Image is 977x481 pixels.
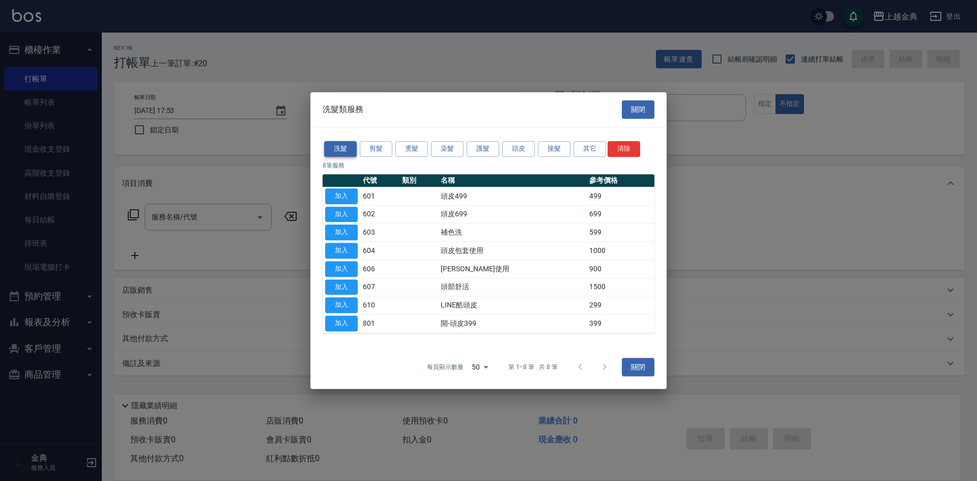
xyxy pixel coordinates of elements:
button: 加入 [325,207,358,222]
th: 類別 [399,174,439,187]
button: 加入 [325,225,358,241]
p: 8 筆服務 [323,161,654,170]
td: 399 [587,315,654,333]
button: 剪髮 [360,141,392,157]
button: 加入 [325,298,358,314]
td: 299 [587,296,654,315]
th: 代號 [360,174,399,187]
button: 加入 [325,261,358,277]
button: 染髮 [431,141,464,157]
button: 接髮 [538,141,570,157]
button: 加入 [325,279,358,295]
th: 名稱 [438,174,587,187]
td: 頭皮包套使用 [438,242,587,260]
td: 601 [360,187,399,206]
button: 加入 [325,243,358,259]
td: 699 [587,205,654,223]
button: 加入 [325,316,358,331]
td: 599 [587,223,654,242]
td: 604 [360,242,399,260]
td: 900 [587,260,654,278]
td: 1000 [587,242,654,260]
td: 頭部舒活 [438,278,587,296]
th: 參考價格 [587,174,654,187]
div: 50 [468,353,492,381]
td: 499 [587,187,654,206]
td: LINE酷頭皮 [438,296,587,315]
span: 洗髮類服務 [323,104,363,115]
button: 關閉 [622,100,654,119]
button: 關閉 [622,358,654,377]
td: [PERSON_NAME]使用 [438,260,587,278]
td: 801 [360,315,399,333]
p: 第 1–8 筆 共 8 筆 [508,362,558,372]
button: 頭皮 [502,141,535,157]
td: 606 [360,260,399,278]
td: 1500 [587,278,654,296]
td: 開-頭皮399 [438,315,587,333]
td: 607 [360,278,399,296]
td: 頭皮699 [438,205,587,223]
td: 603 [360,223,399,242]
button: 清除 [608,141,640,157]
p: 每頁顯示數量 [427,362,464,372]
button: 護髮 [467,141,499,157]
td: 602 [360,205,399,223]
button: 燙髮 [395,141,428,157]
td: 補色洗 [438,223,587,242]
button: 其它 [573,141,606,157]
td: 610 [360,296,399,315]
td: 頭皮499 [438,187,587,206]
button: 洗髮 [324,141,357,157]
button: 加入 [325,188,358,204]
